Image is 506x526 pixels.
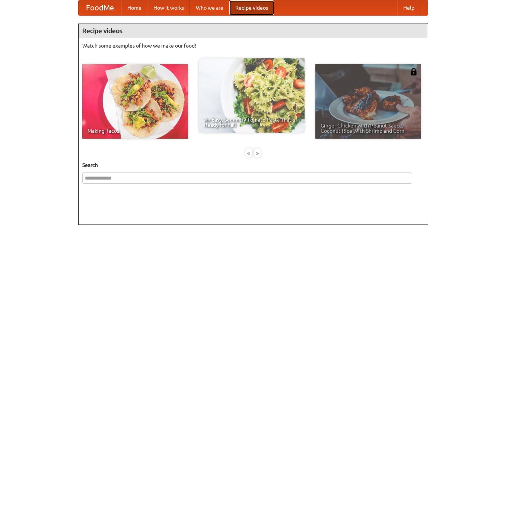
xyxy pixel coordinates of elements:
a: How it works [147,0,190,15]
a: Making Tacos [82,64,188,139]
a: Home [121,0,147,15]
a: Who we are [190,0,229,15]
span: Making Tacos [87,128,183,133]
img: 483408.png [410,68,417,75]
a: FoodMe [79,0,121,15]
h4: Recipe videos [79,23,428,38]
p: Watch some examples of how we make our food! [82,42,424,49]
a: An Easy, Summery Tomato Pasta That's Ready for Fall [199,58,305,133]
a: Help [397,0,420,15]
h5: Search [82,161,424,169]
div: « [245,148,252,158]
div: » [254,148,261,158]
span: An Easy, Summery Tomato Pasta That's Ready for Fall [204,117,299,128]
a: Recipe videos [229,0,274,15]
